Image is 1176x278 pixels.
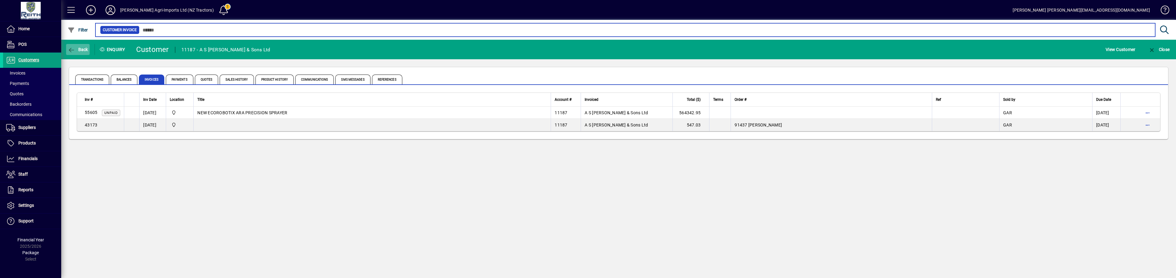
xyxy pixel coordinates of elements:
span: References [372,75,402,84]
span: Ashburton [170,122,190,128]
div: Sold by [1003,96,1089,103]
span: Account # [555,96,571,103]
span: 91437 [PERSON_NAME] [735,123,782,127]
a: Invoices [3,68,61,78]
a: Home [3,21,61,37]
div: Customer [136,45,169,54]
span: Staff [18,172,28,177]
a: Backorders [3,99,61,109]
td: [DATE] [139,119,166,131]
span: Quotes [6,91,24,96]
a: POS [3,37,61,52]
a: Payments [3,78,61,89]
span: Quotes [195,75,218,84]
a: Reports [3,182,61,198]
span: Order # [735,96,746,103]
span: POS [18,42,27,47]
div: Enquiry [95,45,132,54]
a: Staff [3,167,61,182]
span: Reports [18,187,33,192]
span: A S [PERSON_NAME] & Sons Ltd [585,123,648,127]
span: Settings [18,203,34,208]
app-page-header-button: Close enquiry [1142,44,1176,55]
span: Back [68,47,88,52]
span: 11187 [555,123,567,127]
span: Support [18,218,34,223]
span: 43173 [85,123,97,127]
button: More options [1143,108,1152,118]
span: Invoiced [585,96,598,103]
td: [DATE] [1092,107,1120,119]
div: Title [197,96,547,103]
a: Knowledge Base [1156,1,1168,21]
span: SMS Messages [335,75,370,84]
span: Total ($) [687,96,701,103]
span: Financials [18,156,38,161]
span: Home [18,26,30,31]
span: Financial Year [17,237,44,242]
span: Suppliers [18,125,36,130]
div: Inv # [85,96,120,103]
td: [DATE] [1092,119,1120,131]
button: View Customer [1104,44,1137,55]
div: Order # [735,96,928,103]
div: Inv Date [143,96,162,103]
td: [DATE] [139,107,166,119]
div: [PERSON_NAME] Agri-Imports Ltd (NZ Tractors) [120,5,214,15]
div: Account # [555,96,577,103]
button: Profile [101,5,120,16]
span: 55605 [85,110,97,115]
a: Quotes [3,89,61,99]
span: 11187 [555,110,567,115]
span: Customer Invoice [103,27,137,33]
div: Ref [936,96,996,103]
span: Ref [936,96,941,103]
a: Financials [3,151,61,166]
button: More options [1143,120,1152,130]
span: Payments [166,75,193,84]
span: GAR [1003,110,1012,115]
span: Backorders [6,102,32,107]
span: Transactions [75,75,109,84]
span: Location [170,96,184,103]
a: Settings [3,198,61,213]
span: Sales History [220,75,254,84]
span: Package [22,250,39,255]
span: View Customer [1106,45,1135,54]
a: Products [3,136,61,151]
td: 564342.95 [672,107,709,119]
span: Communications [6,112,42,117]
span: Product History [255,75,294,84]
button: Close [1147,44,1171,55]
span: Inv # [85,96,93,103]
div: Due Date [1096,96,1117,103]
span: Products [18,141,36,145]
button: Filter [66,24,90,35]
span: Communications [295,75,334,84]
app-page-header-button: Back [61,44,95,55]
span: Terms [713,96,723,103]
a: Communications [3,109,61,120]
a: Support [3,214,61,229]
div: [PERSON_NAME] [PERSON_NAME][EMAIL_ADDRESS][DOMAIN_NAME] [1013,5,1150,15]
span: NEW ECOROBOTIX ARA PRECISION SPRAYER [197,110,287,115]
span: Invoices [6,71,25,75]
span: Sold by [1003,96,1015,103]
span: Customers [18,57,39,62]
button: Back [66,44,90,55]
span: A S [PERSON_NAME] & Sons Ltd [585,110,648,115]
div: 11187 - A S [PERSON_NAME] & Sons Ltd [181,45,270,55]
div: Location [170,96,190,103]
span: Balances [111,75,137,84]
span: Title [197,96,204,103]
span: Filter [68,27,88,32]
span: Inv Date [143,96,157,103]
span: Invoices [139,75,164,84]
span: Unpaid [104,111,118,115]
span: Payments [6,81,29,86]
a: Suppliers [3,120,61,135]
span: Due Date [1096,96,1111,103]
td: 547.03 [672,119,709,131]
span: GAR [1003,123,1012,127]
button: Add [81,5,101,16]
